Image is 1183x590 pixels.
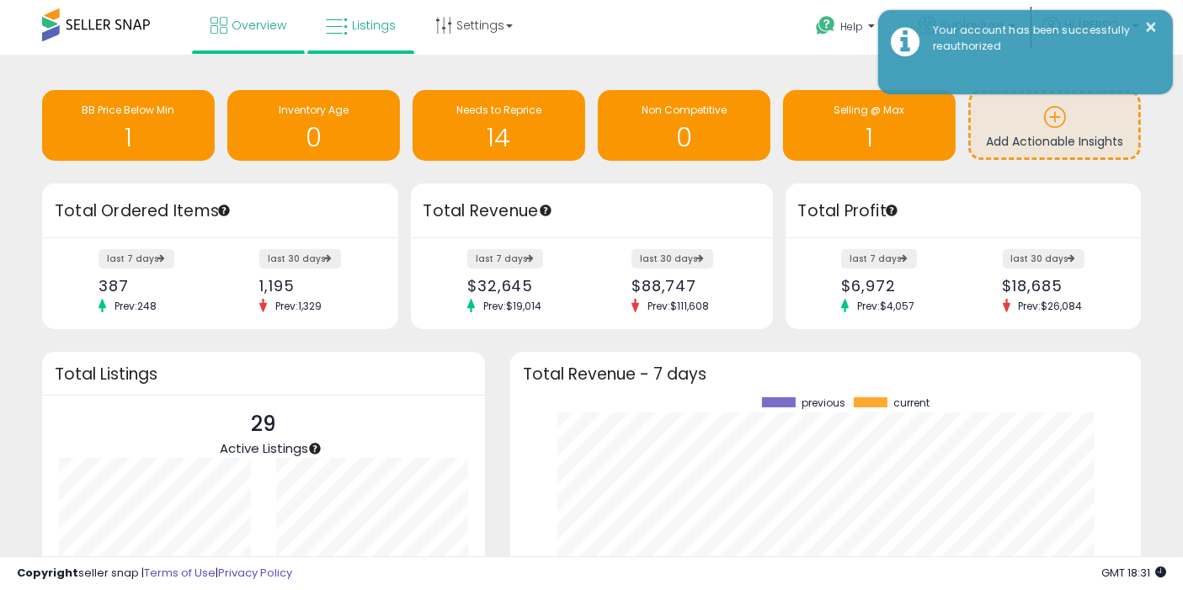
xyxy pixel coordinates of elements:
[791,124,947,151] h1: 1
[307,441,322,456] div: Tooltip anchor
[17,566,292,582] div: seller snap | |
[840,19,863,34] span: Help
[598,90,770,161] a: Non Competitive 0
[1003,249,1084,268] label: last 30 days
[467,277,579,295] div: $32,645
[413,90,585,161] a: Needs to Reprice 14
[99,277,207,295] div: 387
[631,277,743,295] div: $88,747
[236,124,392,151] h1: 0
[467,249,543,268] label: last 7 days
[475,299,550,313] span: Prev: $19,014
[218,565,292,581] a: Privacy Policy
[1003,277,1111,295] div: $18,685
[99,249,174,268] label: last 7 days
[841,277,950,295] div: $6,972
[631,249,713,268] label: last 30 days
[227,90,400,161] a: Inventory Age 0
[55,368,472,380] h3: Total Listings
[523,368,1128,380] h3: Total Revenue - 7 days
[220,408,308,440] p: 29
[849,299,923,313] span: Prev: $4,057
[783,90,956,161] a: Selling @ Max 1
[424,199,760,223] h3: Total Revenue
[352,17,396,34] span: Listings
[986,133,1123,150] span: Add Actionable Insights
[216,203,232,218] div: Tooltip anchor
[42,90,215,161] a: BB Price Below Min 1
[971,93,1138,157] a: Add Actionable Insights
[55,199,386,223] h3: Total Ordered Items
[538,203,553,218] div: Tooltip anchor
[144,565,216,581] a: Terms of Use
[798,199,1129,223] h3: Total Profit
[606,124,762,151] h1: 0
[802,397,845,409] span: previous
[841,249,917,268] label: last 7 days
[893,397,930,409] span: current
[834,103,905,117] span: Selling @ Max
[456,103,541,117] span: Needs to Reprice
[83,103,175,117] span: BB Price Below Min
[802,3,892,55] a: Help
[259,277,368,295] div: 1,195
[232,17,286,34] span: Overview
[421,124,577,151] h1: 14
[1010,299,1091,313] span: Prev: $26,084
[1101,565,1166,581] span: 2025-08-13 18:31 GMT
[884,203,899,218] div: Tooltip anchor
[220,439,308,457] span: Active Listings
[106,299,165,313] span: Prev: 248
[642,103,727,117] span: Non Competitive
[51,124,206,151] h1: 1
[639,299,717,313] span: Prev: $111,608
[920,23,1160,54] div: Your account has been successfully reauthorized
[279,103,349,117] span: Inventory Age
[267,299,330,313] span: Prev: 1,329
[17,565,78,581] strong: Copyright
[815,15,836,36] i: Get Help
[259,249,341,268] label: last 30 days
[1145,17,1159,38] button: ×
